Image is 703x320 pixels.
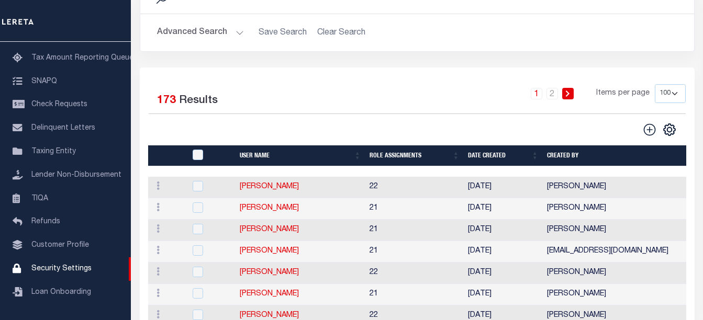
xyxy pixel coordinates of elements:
[464,198,543,220] td: [DATE]
[464,262,543,284] td: [DATE]
[365,177,464,198] td: 22
[240,290,299,298] a: [PERSON_NAME]
[240,204,299,212] a: [PERSON_NAME]
[365,262,464,284] td: 22
[31,77,57,85] span: SNAPQ
[365,198,464,220] td: 21
[531,88,542,99] a: 1
[546,88,558,99] a: 2
[240,312,299,319] a: [PERSON_NAME]
[365,145,464,167] th: Role Assignments: activate to sort column ascending
[240,183,299,190] a: [PERSON_NAME]
[31,289,91,296] span: Loan Onboarding
[240,269,299,276] a: [PERSON_NAME]
[464,177,543,198] td: [DATE]
[365,284,464,305] td: 21
[157,95,176,106] span: 173
[236,145,365,167] th: User Name: activate to sort column ascending
[186,145,236,167] th: UserID
[464,284,543,305] td: [DATE]
[31,218,60,225] span: Refunds
[464,145,543,167] th: Date Created: activate to sort column ascending
[31,124,95,132] span: Delinquent Letters
[240,247,299,255] a: [PERSON_NAME]
[31,242,89,249] span: Customer Profile
[157,22,244,43] button: Advanced Search
[365,220,464,241] td: 21
[31,148,76,155] span: Taxing Entity
[31,265,92,272] span: Security Settings
[596,88,650,99] span: Items per page
[31,195,48,202] span: TIQA
[365,241,464,262] td: 21
[240,226,299,233] a: [PERSON_NAME]
[31,54,133,62] span: Tax Amount Reporting Queue
[464,220,543,241] td: [DATE]
[31,172,121,179] span: Lender Non-Disbursement
[31,101,87,108] span: Check Requests
[464,241,543,262] td: [DATE]
[179,93,218,109] label: Results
